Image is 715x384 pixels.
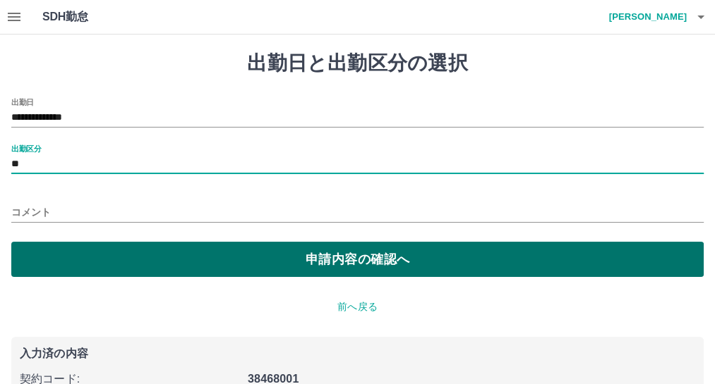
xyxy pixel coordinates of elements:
p: 前へ戻る [11,299,704,314]
button: 申請内容の確認へ [11,242,704,277]
label: 出勤日 [11,97,34,107]
p: 入力済の内容 [20,348,695,359]
h1: 出勤日と出勤区分の選択 [11,51,704,75]
label: 出勤区分 [11,143,41,154]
